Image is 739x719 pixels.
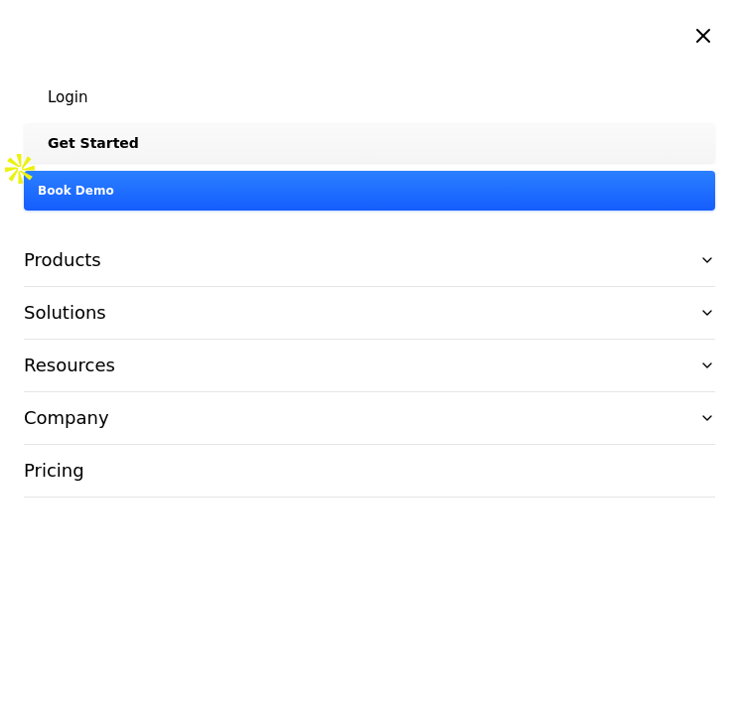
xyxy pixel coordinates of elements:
[24,392,715,444] button: Company
[24,123,715,163] a: Get Started
[24,299,106,327] span: Solutions
[24,246,101,274] span: Products
[24,404,109,432] span: Company
[24,234,715,286] button: Products
[24,340,715,391] button: Resources
[24,287,715,339] button: Solutions
[24,352,115,379] span: Resources
[24,445,715,498] a: Pricing
[683,16,723,56] button: Close menu
[24,79,715,115] a: Login
[24,171,715,211] a: Book Demo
